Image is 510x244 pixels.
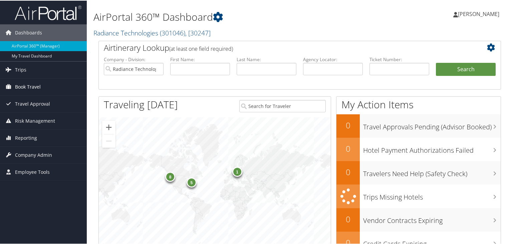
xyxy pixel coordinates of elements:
[93,9,368,23] h1: AirPortal 360™ Dashboard
[15,163,50,180] span: Employee Tools
[15,78,41,95] span: Book Travel
[336,160,501,184] a: 0Travelers Need Help (Safety Check)
[104,97,178,111] h1: Traveling [DATE]
[336,213,360,224] h2: 0
[15,4,81,20] img: airportal-logo.png
[15,146,52,163] span: Company Admin
[303,55,363,62] label: Agency Locator:
[102,134,115,147] button: Zoom out
[336,137,501,160] a: 0Hotel Payment Authorizations Failed
[93,28,211,37] a: Radiance Technologies
[15,24,42,40] span: Dashboards
[336,114,501,137] a: 0Travel Approvals Pending (Advisor Booked)
[165,171,175,181] div: 8
[336,97,501,111] h1: My Action Items
[458,10,499,17] span: [PERSON_NAME]
[104,55,164,62] label: Company - Division:
[363,142,501,154] h3: Hotel Payment Authorizations Failed
[237,55,296,62] label: Last Name:
[15,129,37,146] span: Reporting
[15,95,50,112] span: Travel Approval
[363,189,501,201] h3: Trips Missing Hotels
[369,55,429,62] label: Ticket Number:
[15,61,26,78] span: Trips
[185,28,211,37] span: , [ 30247 ]
[239,99,326,112] input: Search for Traveler
[436,62,496,76] button: Search
[336,119,360,130] h2: 0
[160,28,185,37] span: ( 301046 )
[336,208,501,231] a: 0Vendor Contracts Expiring
[169,44,233,52] span: (at least one field required)
[363,118,501,131] h3: Travel Approvals Pending (Advisor Booked)
[15,112,55,129] span: Risk Management
[336,184,501,208] a: Trips Missing Hotels
[363,212,501,225] h3: Vendor Contracts Expiring
[453,3,506,23] a: [PERSON_NAME]
[186,176,196,187] div: 5
[170,55,230,62] label: First Name:
[336,166,360,177] h2: 0
[104,41,462,53] h2: Airtinerary Lookup
[102,120,115,133] button: Zoom in
[232,166,242,176] div: 1
[336,142,360,154] h2: 0
[363,165,501,178] h3: Travelers Need Help (Safety Check)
